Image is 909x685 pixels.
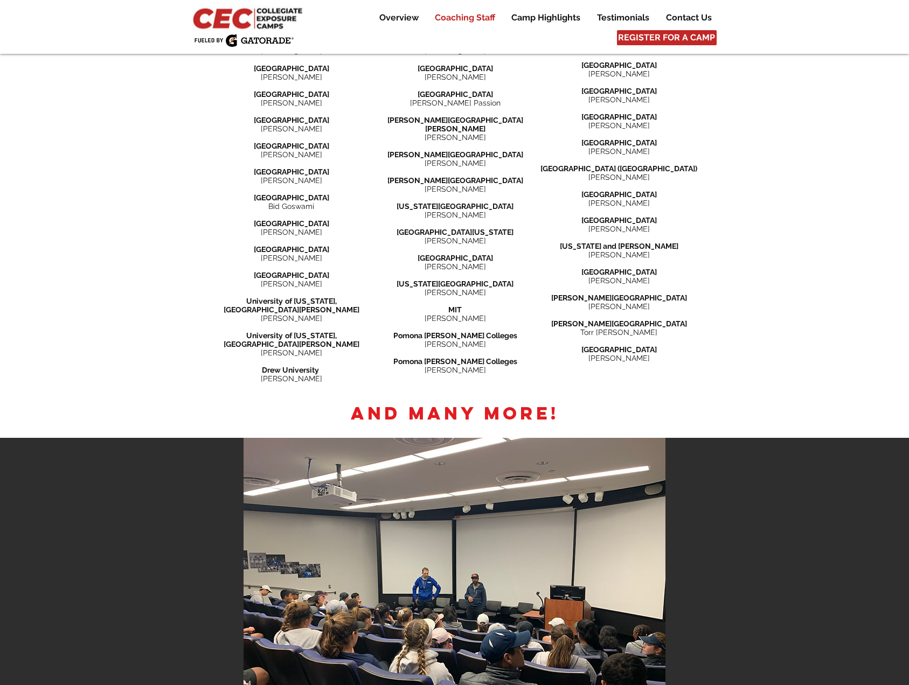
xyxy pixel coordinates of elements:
span: [PERSON_NAME] [588,147,650,156]
span: [PERSON_NAME] [425,366,486,374]
span: University [246,331,283,340]
span: [PERSON_NAME] [261,254,322,262]
span: [PERSON_NAME] [261,99,322,107]
span: [US_STATE] and [PERSON_NAME] [560,242,678,250]
span: [GEOGRAPHIC_DATA] [581,61,657,69]
span: Pomona [PERSON_NAME] Colleges [393,357,517,366]
span: [US_STATE][GEOGRAPHIC_DATA] [397,202,514,211]
span: [GEOGRAPHIC_DATA] [254,219,329,228]
span: [GEOGRAPHIC_DATA] [581,113,657,121]
span: [PERSON_NAME][GEOGRAPHIC_DATA] [551,319,687,328]
span: [GEOGRAPHIC_DATA] [254,90,329,99]
span: [GEOGRAPHIC_DATA] [254,142,329,150]
span: [PERSON_NAME] [425,236,486,245]
span: [GEOGRAPHIC_DATA] [254,245,329,254]
span: [PERSON_NAME] [588,121,650,130]
a: REGISTER FOR A CAMP [617,30,717,45]
span: [PERSON_NAME] [588,95,650,104]
span: Bid Goswami [268,202,314,211]
span: [PERSON_NAME][GEOGRAPHIC_DATA] [387,176,523,185]
a: Overview [371,11,426,24]
span: [PERSON_NAME] [261,279,322,288]
span: [PERSON_NAME] [588,69,650,78]
span: [PERSON_NAME] [261,150,322,159]
span: [PERSON_NAME] [261,124,322,133]
span: [PERSON_NAME] [588,354,650,362]
span: [PERSON_NAME] [261,314,322,323]
span: of [US_STATE], [GEOGRAPHIC_DATA][PERSON_NAME] [224,331,359,348]
span: [GEOGRAPHIC_DATA][US_STATE] [397,228,514,236]
span: [GEOGRAPHIC_DATA] [581,268,657,276]
span: [PERSON_NAME] [261,73,322,81]
span: [PERSON_NAME] [425,185,486,193]
a: Camp Highlights [503,11,588,24]
p: Overview [374,11,424,24]
span: MIT [448,305,462,314]
span: [PERSON_NAME] [588,276,650,285]
span: REGISTER FOR A CAMP [618,32,715,44]
span: [PERSON_NAME] [261,374,322,383]
p: Testimonials [592,11,655,24]
span: [GEOGRAPHIC_DATA] [418,64,493,73]
p: Coaching Staff [429,11,501,24]
span: [PERSON_NAME][GEOGRAPHIC_DATA][PERSON_NAME] [387,116,523,133]
span: Drew University [262,366,319,374]
p: Camp Highlights [506,11,586,24]
span: [US_STATE][GEOGRAPHIC_DATA] [397,279,514,288]
span: [GEOGRAPHIC_DATA] [254,271,329,279]
span: [GEOGRAPHIC_DATA] [581,216,657,225]
span: [PERSON_NAME] [425,288,486,297]
span: [GEOGRAPHIC_DATA] [254,167,329,176]
span: [PERSON_NAME] [261,348,322,357]
span: [GEOGRAPHIC_DATA] ([GEOGRAPHIC_DATA]) [540,164,697,173]
span: University [246,297,283,305]
span: of [US_STATE], [GEOGRAPHIC_DATA][PERSON_NAME] [224,297,359,314]
span: [GEOGRAPHIC_DATA] [581,138,657,147]
span: [PERSON_NAME] [261,228,322,236]
span: [PERSON_NAME] [425,211,486,219]
span: [PERSON_NAME] [425,340,486,348]
span: [GEOGRAPHIC_DATA] [418,90,493,99]
a: Contact Us [658,11,719,24]
a: Coaching Staff [427,11,503,24]
nav: Site [363,11,719,24]
img: Fueled by Gatorade.png [194,34,294,47]
span: [PERSON_NAME] [425,314,486,323]
span: [GEOGRAPHIC_DATA] [581,190,657,199]
a: Testimonials [589,11,657,24]
span: [PERSON_NAME] [588,302,650,311]
span: [GEOGRAPHIC_DATA] [581,345,657,354]
span: Pomona [PERSON_NAME] Colleges [393,331,517,340]
span: [GEOGRAPHIC_DATA] [254,116,329,124]
img: CEC Logo Primary_edited.jpg [191,5,307,30]
span: [PERSON_NAME] [261,176,322,185]
span: Torr [PERSON_NAME] [580,328,657,337]
span: [PERSON_NAME][GEOGRAPHIC_DATA] [551,293,687,302]
span: [PERSON_NAME] [425,73,486,81]
span: [GEOGRAPHIC_DATA] [581,87,657,95]
span: [PERSON_NAME] [588,225,650,233]
span: And many more! [351,402,559,424]
span: [PERSON_NAME] [588,199,650,207]
span: [GEOGRAPHIC_DATA] [254,64,329,73]
span: [GEOGRAPHIC_DATA] [254,193,329,202]
span: [PERSON_NAME] [425,262,486,271]
span: [GEOGRAPHIC_DATA] [418,254,493,262]
span: [PERSON_NAME][GEOGRAPHIC_DATA] [387,150,523,159]
span: [PERSON_NAME] [588,173,650,181]
span: [PERSON_NAME] [425,133,486,142]
p: Contact Us [661,11,717,24]
span: [PERSON_NAME] [425,159,486,167]
span: [PERSON_NAME] [588,250,650,259]
span: [PERSON_NAME] Passion [410,99,501,107]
